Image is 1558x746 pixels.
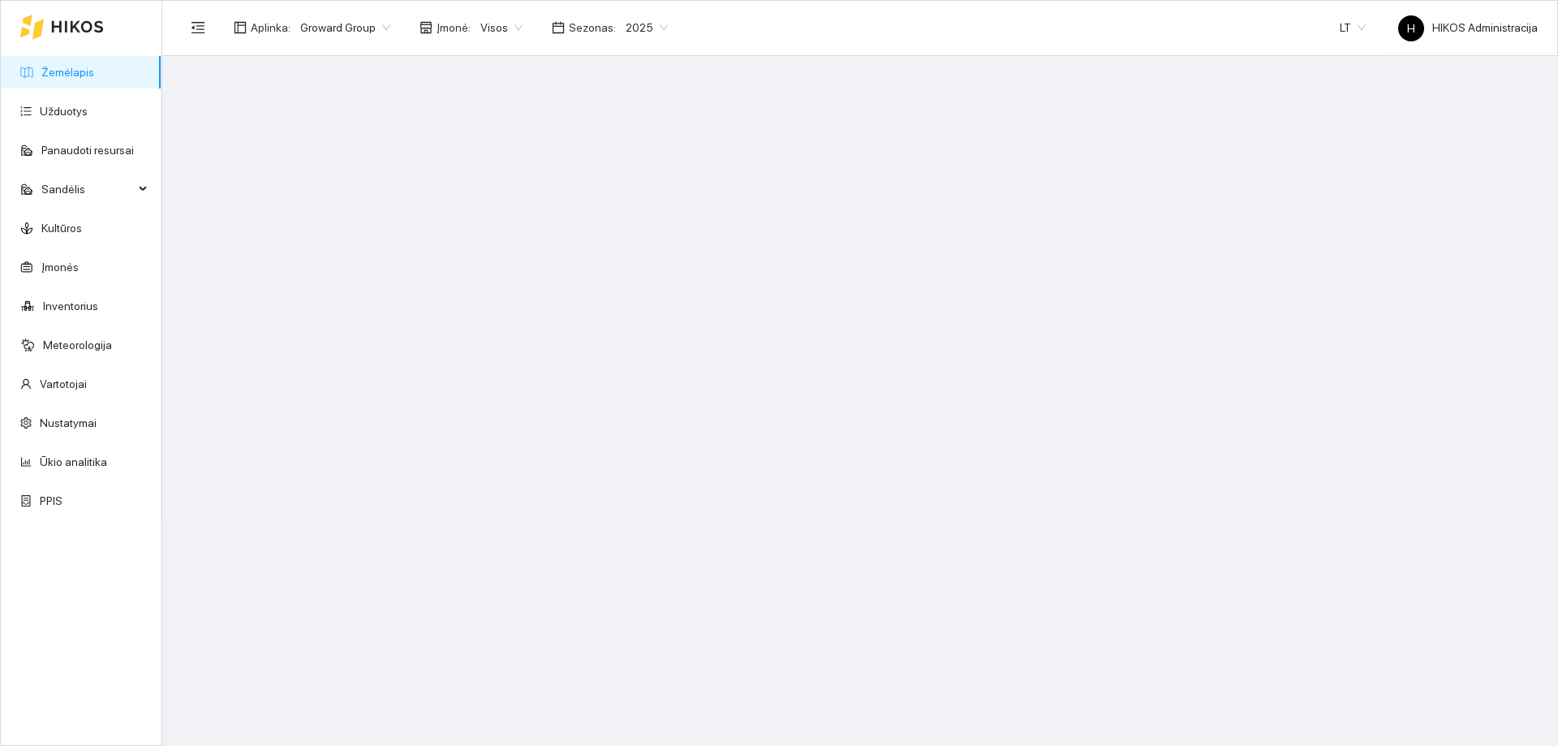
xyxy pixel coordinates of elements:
[420,21,433,34] span: shop
[437,19,471,37] span: Įmonė :
[569,19,616,37] span: Sezonas :
[480,15,523,40] span: Visos
[40,105,88,118] a: Užduotys
[234,21,247,34] span: layout
[41,66,94,79] a: Žemėlapis
[1407,15,1415,41] span: H
[40,494,62,507] a: PPIS
[41,261,79,274] a: Įmonės
[251,19,291,37] span: Aplinka :
[43,300,98,313] a: Inventorius
[182,11,214,44] button: menu-fold
[626,15,668,40] span: 2025
[41,173,134,205] span: Sandėlis
[40,416,97,429] a: Nustatymai
[300,15,390,40] span: Groward Group
[40,455,107,468] a: Ūkio analitika
[41,222,82,235] a: Kultūros
[40,377,87,390] a: Vartotojai
[1340,15,1366,40] span: LT
[191,20,205,35] span: menu-fold
[43,339,112,351] a: Meteorologija
[552,21,565,34] span: calendar
[1398,21,1538,34] span: HIKOS Administracija
[41,144,134,157] a: Panaudoti resursai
